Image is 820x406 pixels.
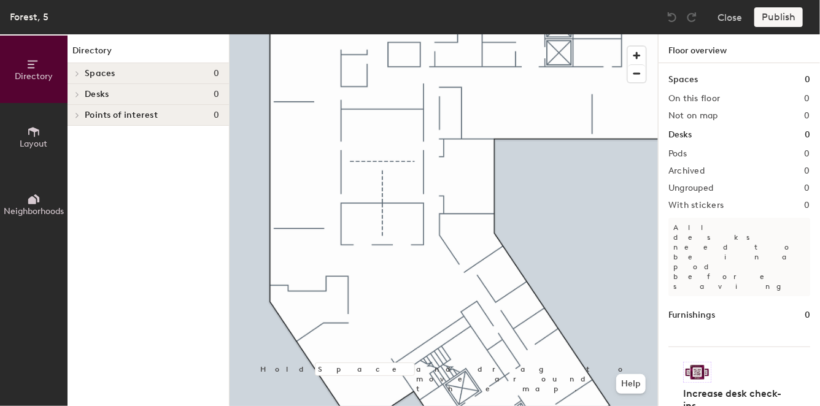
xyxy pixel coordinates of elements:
img: Redo [686,11,698,23]
h2: Not on map [668,111,718,121]
img: Undo [666,11,678,23]
h1: 0 [805,73,810,86]
h2: On this floor [668,94,721,104]
h1: 0 [805,128,810,142]
h2: Ungrouped [668,183,714,193]
img: Sticker logo [683,362,711,383]
span: 0 [214,90,219,99]
h2: 0 [805,183,810,193]
button: Close [717,7,742,27]
span: 0 [214,69,219,79]
h1: Spaces [668,73,698,86]
h2: 0 [805,166,810,176]
span: Spaces [85,69,115,79]
h2: 0 [805,149,810,159]
span: Directory [15,71,53,82]
button: Help [616,374,646,394]
p: All desks need to be in a pod before saving [668,218,810,296]
span: Desks [85,90,109,99]
h2: With stickers [668,201,724,210]
span: Neighborhoods [4,206,64,216]
h2: Pods [668,149,687,159]
h1: Directory [68,44,229,63]
h2: Archived [668,166,705,176]
h2: 0 [805,94,810,104]
h1: 0 [805,308,810,322]
h2: 0 [805,201,810,210]
span: Layout [20,139,48,149]
span: Points of interest [85,110,158,120]
div: Forest, 5 [10,9,48,25]
h1: Furnishings [668,308,715,322]
h1: Floor overview [659,34,820,63]
h2: 0 [805,111,810,121]
h1: Desks [668,128,692,142]
span: 0 [214,110,219,120]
